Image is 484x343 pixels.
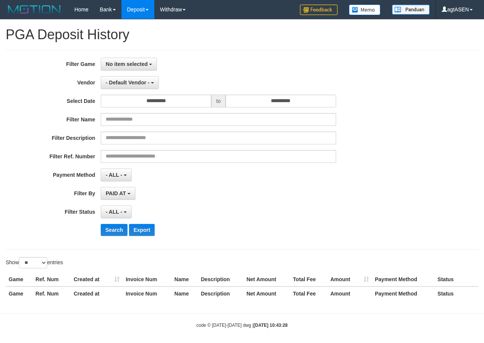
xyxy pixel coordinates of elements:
button: - ALL - [101,168,131,181]
h1: PGA Deposit History [6,27,478,42]
span: to [211,95,226,107]
img: panduan.png [392,5,430,15]
select: Showentries [19,257,47,268]
img: Button%20Memo.svg [349,5,381,15]
button: Export [129,224,155,236]
th: Description [198,286,243,300]
img: Feedback.jpg [300,5,338,15]
span: No item selected [106,61,148,67]
th: Created at [71,286,123,300]
span: - Default Vendor - [106,80,149,86]
th: Net Amount [243,273,290,286]
th: Game [6,273,32,286]
button: - ALL - [101,205,131,218]
th: Status [435,273,478,286]
th: Net Amount [243,286,290,300]
th: Invoice Num [123,286,171,300]
th: Payment Method [372,273,435,286]
th: Amount [327,273,372,286]
label: Show entries [6,257,63,268]
strong: [DATE] 10:43:28 [254,323,287,328]
th: Payment Method [372,286,435,300]
small: code © [DATE]-[DATE] dwg | [197,323,288,328]
img: MOTION_logo.png [6,4,63,15]
th: Invoice Num [123,273,171,286]
th: Name [171,273,198,286]
th: Game [6,286,32,300]
button: No item selected [101,58,157,70]
th: Ref. Num [32,273,71,286]
th: Description [198,273,243,286]
span: - ALL - [106,172,122,178]
th: Status [435,286,478,300]
button: Search [101,224,128,236]
th: Amount [327,286,372,300]
th: Total Fee [290,286,327,300]
th: Ref. Num [32,286,71,300]
span: PAID AT [106,190,126,196]
th: Total Fee [290,273,327,286]
span: - ALL - [106,209,122,215]
th: Name [171,286,198,300]
button: PAID AT [101,187,135,200]
button: - Default Vendor - [101,76,159,89]
th: Created at [71,273,123,286]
